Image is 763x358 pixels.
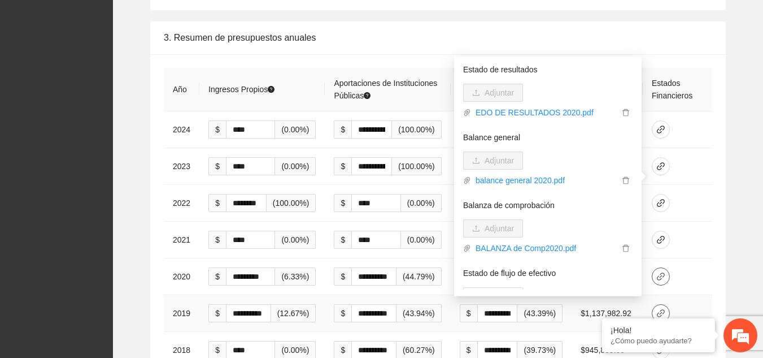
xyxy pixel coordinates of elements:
span: $ [334,194,351,212]
span: uploadAdjuntar [463,224,523,233]
span: (0.00%) [275,120,316,139]
span: (43.94%) [396,304,442,322]
button: delete [619,174,633,187]
span: $ [208,231,226,249]
span: uploadAdjuntar [463,156,523,165]
button: link [652,157,670,175]
p: Balanza de comprobación [463,199,633,212]
span: (0.00%) [275,157,316,175]
th: Año [164,68,199,111]
button: uploadAdjuntar [463,84,523,102]
button: delete [619,242,633,255]
td: 2021 [164,222,199,258]
button: upload [463,287,523,305]
button: link [652,120,670,139]
a: balance general 2020.pdf [471,174,619,187]
span: Estamos en línea. [66,115,156,230]
div: 3. Resumen de presupuestos anuales [164,21,712,54]
span: (12.67%) [271,304,316,322]
span: $ [208,194,226,212]
textarea: Escriba su mensaje y pulse “Intro” [6,238,215,278]
span: $ [334,268,351,286]
span: (100.00%) [392,120,442,139]
span: $ [208,157,226,175]
button: link [652,304,670,322]
span: $ [334,304,351,322]
th: Estados Financieros [643,68,712,111]
td: $1,137,982.92 [572,295,643,332]
p: Balance general [463,131,633,144]
span: link [652,199,669,208]
td: 2020 [164,258,199,295]
span: (0.00%) [275,231,316,249]
span: (0.00%) [401,231,442,249]
span: Aportaciones de Instituciones Públicas [334,79,437,100]
button: uploadAdjuntar [463,152,523,170]
span: link [652,272,669,281]
button: uploadAdjuntar [463,219,523,238]
p: Estado de resultados [463,63,633,76]
span: (100.00%) [267,194,316,212]
span: $ [208,304,226,322]
span: (100.00%) [392,157,442,175]
button: delete [619,106,633,119]
td: 2022 [164,185,199,222]
span: link [652,162,669,171]
div: Minimizar ventana de chat en vivo [185,6,212,33]
span: $ [208,268,226,286]
span: $ [334,157,351,175]
p: Estado de flujo de efectivo [463,267,633,279]
div: ¡Hola! [611,326,707,335]
span: (6.33%) [275,268,316,286]
button: link [652,268,670,286]
span: (0.00%) [401,194,442,212]
span: $ [208,120,226,139]
p: ¿Cómo puedo ayudarte? [611,337,707,345]
span: $ [334,120,351,139]
span: (44.79%) [396,268,442,286]
a: BALANZA de Comp2020.pdf [471,242,619,255]
span: paper-clip [463,176,471,184]
div: Chatee con nosotros ahora [59,58,190,72]
span: delete [620,176,632,184]
span: $ [460,304,477,322]
span: link [652,125,669,134]
span: delete [620,109,632,117]
td: 2019 [164,295,199,332]
span: paper-clip [463,109,471,117]
span: question-circle [268,86,274,93]
a: EDO DE RESULTADOS 2020.pdf [471,106,619,119]
span: uploadAdjuntar [463,88,523,97]
td: 2023 [164,148,199,185]
span: link [652,235,669,244]
span: Ingresos Propios [208,85,274,94]
td: 2024 [164,111,199,148]
span: paper-clip [463,244,471,252]
span: delete [620,244,632,252]
span: (43.39%) [517,304,563,322]
button: link [652,231,670,249]
span: link [652,309,669,318]
span: question-circle [364,92,370,99]
button: link [652,194,670,212]
span: $ [334,231,351,249]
